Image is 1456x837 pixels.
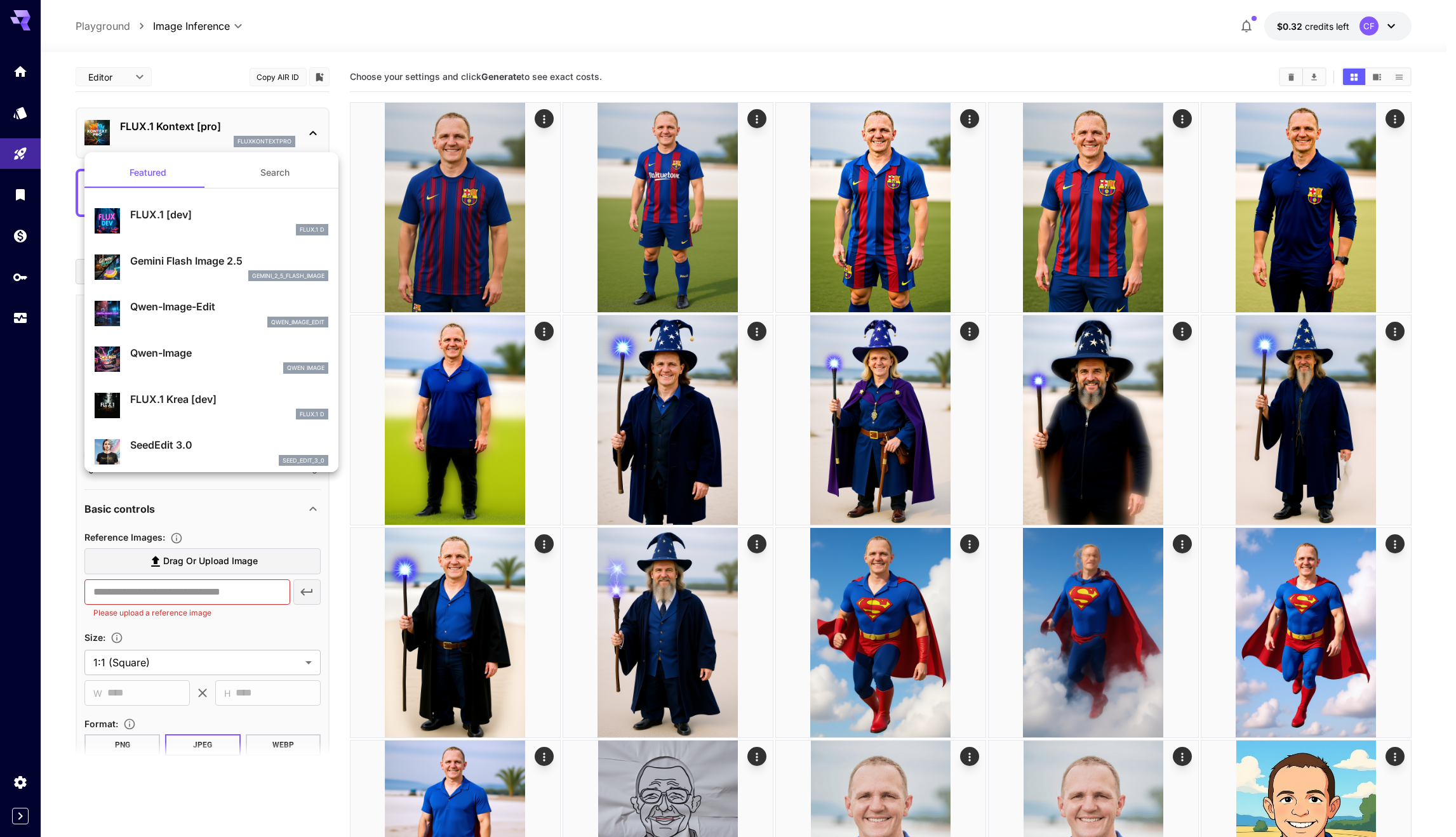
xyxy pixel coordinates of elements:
p: Qwen-Image [130,345,328,360]
p: gemini_2_5_flash_image [252,272,324,280]
p: Gemini Flash Image 2.5 [130,253,328,268]
p: FLUX.1 Krea [dev] [130,392,328,407]
button: Search [211,157,338,188]
div: SeedEdit 3.0seed_edit_3_0 [95,432,328,471]
div: Gemini Flash Image 2.5gemini_2_5_flash_image [95,248,328,287]
p: Qwen Image [287,364,324,372]
p: FLUX.1 D [300,225,324,234]
p: FLUX.1 [dev] [130,207,328,222]
div: FLUX.1 Krea [dev]FLUX.1 D [95,386,328,425]
div: Qwen-ImageQwen Image [95,340,328,379]
div: Qwen-Image-Editqwen_image_edit [95,294,328,333]
div: FLUX.1 [dev]FLUX.1 D [95,202,328,241]
p: qwen_image_edit [271,318,324,327]
p: seed_edit_3_0 [283,456,324,465]
p: SeedEdit 3.0 [130,437,328,452]
p: Qwen-Image-Edit [130,299,328,314]
button: Featured [84,157,211,188]
p: FLUX.1 D [300,410,324,419]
